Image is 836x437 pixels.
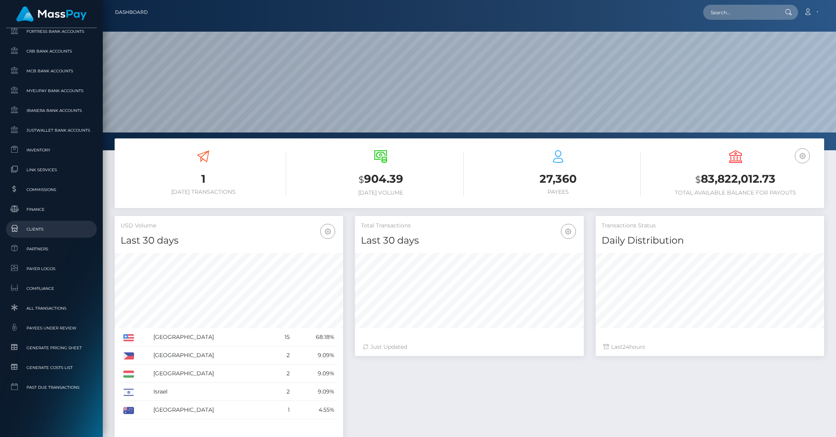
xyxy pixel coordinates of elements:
[604,343,816,351] div: Last hours
[293,383,337,401] td: 9.09%
[602,222,818,230] h5: Transactions Status
[6,300,97,317] a: All Transactions
[623,343,629,350] span: 24
[695,174,701,185] small: $
[6,62,97,79] a: MCB Bank Accounts
[6,43,97,60] a: CRB Bank Accounts
[476,171,641,187] h3: 27,360
[121,171,286,187] h3: 1
[121,234,337,248] h4: Last 30 days
[6,102,97,119] a: Ibanera Bank Accounts
[121,189,286,195] h6: [DATE] Transactions
[359,174,364,185] small: $
[6,280,97,297] a: Compliance
[9,165,94,174] span: Link Services
[151,346,273,365] td: [GEOGRAPHIC_DATA]
[123,352,134,359] img: PH.png
[602,234,818,248] h4: Daily Distribution
[653,171,818,187] h3: 83,822,012.73
[9,146,94,155] span: Inventory
[151,328,273,346] td: [GEOGRAPHIC_DATA]
[6,201,97,218] a: Finance
[6,379,97,396] a: Past Due Transactions
[9,363,94,372] span: Generate Costs List
[293,401,337,419] td: 4.55%
[476,189,641,195] h6: Payees
[273,328,293,346] td: 15
[363,343,576,351] div: Just Updated
[703,5,777,20] input: Search...
[6,320,97,337] a: Payees under Review
[6,122,97,139] a: JustWallet Bank Accounts
[9,323,94,333] span: Payees under Review
[273,383,293,401] td: 2
[9,27,94,36] span: Fortress Bank Accounts
[9,106,94,115] span: Ibanera Bank Accounts
[293,365,337,383] td: 9.09%
[9,205,94,214] span: Finance
[151,401,273,419] td: [GEOGRAPHIC_DATA]
[273,401,293,419] td: 1
[293,328,337,346] td: 68.18%
[361,222,577,230] h5: Total Transactions
[9,66,94,76] span: MCB Bank Accounts
[273,365,293,383] td: 2
[6,23,97,40] a: Fortress Bank Accounts
[298,171,464,187] h3: 904.39
[9,304,94,313] span: All Transactions
[361,234,577,248] h4: Last 30 days
[9,284,94,293] span: Compliance
[9,383,94,392] span: Past Due Transactions
[653,189,818,196] h6: Total Available Balance for Payouts
[293,346,337,365] td: 9.09%
[123,371,134,378] img: HU.png
[6,359,97,376] a: Generate Costs List
[6,161,97,178] a: Link Services
[115,4,148,21] a: Dashboard
[9,86,94,95] span: MyEUPay Bank Accounts
[151,383,273,401] td: Israel
[6,82,97,99] a: MyEUPay Bank Accounts
[121,222,337,230] h5: USD Volume
[16,6,87,22] img: MassPay Logo
[9,47,94,56] span: CRB Bank Accounts
[123,334,134,341] img: US.png
[123,389,134,396] img: IL.png
[123,407,134,414] img: AU.png
[6,240,97,257] a: Partners
[6,221,97,238] a: Clients
[9,244,94,253] span: Partners
[6,339,97,356] a: Generate Pricing Sheet
[9,343,94,352] span: Generate Pricing Sheet
[6,142,97,159] a: Inventory
[6,260,97,277] a: Payer Logos
[9,185,94,194] span: Commissions
[9,126,94,135] span: JustWallet Bank Accounts
[9,264,94,273] span: Payer Logos
[298,189,464,196] h6: [DATE] Volume
[151,365,273,383] td: [GEOGRAPHIC_DATA]
[273,346,293,365] td: 2
[9,225,94,234] span: Clients
[6,181,97,198] a: Commissions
